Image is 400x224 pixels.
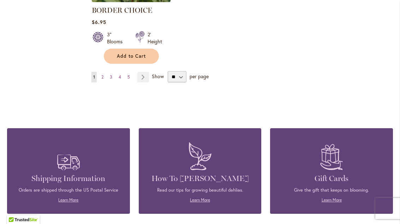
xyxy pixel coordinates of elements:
[92,19,106,25] span: $6.95
[110,74,112,80] span: 3
[281,187,382,193] p: Give the gift that keeps on blooming.
[18,187,119,193] p: Orders are shipped through the US Postal Service
[92,6,152,14] a: BORDER CHOICE
[58,197,78,203] a: Learn More
[93,74,95,80] span: 1
[148,31,162,45] div: 2' Height
[152,73,164,80] span: Show
[127,74,130,80] span: 5
[101,74,103,80] span: 2
[281,174,382,183] h4: Gift Cards
[149,174,251,183] h4: How To [PERSON_NAME]
[104,49,159,64] button: Add to Cart
[149,187,251,193] p: Read our tips for growing beautiful dahlias.
[190,197,210,203] a: Learn More
[100,72,105,82] a: 2
[117,72,123,82] a: 4
[322,197,342,203] a: Learn More
[108,72,114,82] a: 3
[107,31,127,45] div: 3" Blooms
[18,174,119,183] h4: Shipping Information
[5,199,25,219] iframe: Launch Accessibility Center
[119,74,121,80] span: 4
[126,72,132,82] a: 5
[117,53,146,59] span: Add to Cart
[190,73,209,80] span: per page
